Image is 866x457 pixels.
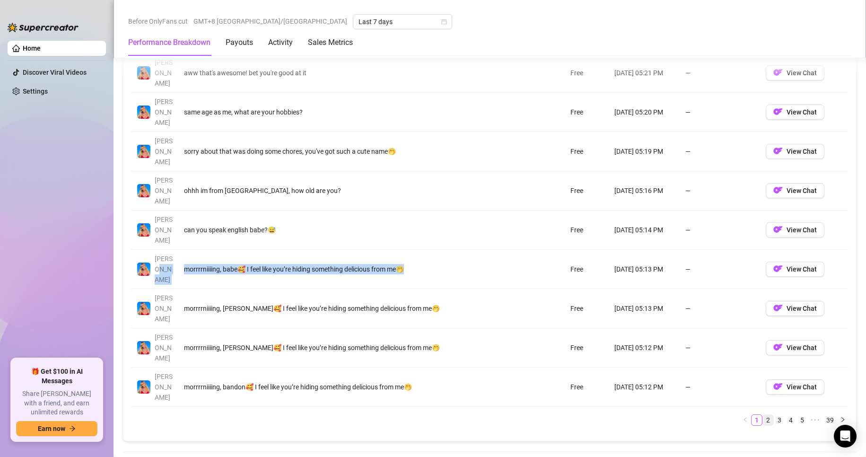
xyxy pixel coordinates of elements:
span: 🎁 Get $100 in AI Messages [16,367,97,386]
button: OFView Chat [766,105,824,120]
img: Ashley [137,223,150,237]
button: OFView Chat [766,301,824,316]
span: Earn now [38,425,65,432]
li: 5 [796,414,808,426]
span: View Chat [787,108,817,116]
td: [DATE] 05:12 PM [609,368,680,407]
img: OF [773,107,783,116]
span: [PERSON_NAME] [155,373,173,401]
div: ohhh im from [GEOGRAPHIC_DATA], how old are you? [184,185,511,196]
a: 2 [763,415,773,425]
a: 3 [774,415,785,425]
img: Ashley [137,341,150,354]
li: 4 [785,414,796,426]
a: Settings [23,88,48,95]
li: 1 [751,414,762,426]
li: 39 [823,414,837,426]
a: OFView Chat [766,267,824,275]
div: same age as me, what are your hobbies? [184,107,511,117]
td: Free [565,132,608,171]
div: can you speak english babe?😅 [184,225,511,235]
td: — [680,93,760,132]
span: View Chat [787,305,817,312]
td: Free [565,171,608,211]
a: OFView Chat [766,307,824,314]
td: Free [565,328,608,368]
span: [PERSON_NAME] [155,216,173,244]
a: Home [23,44,41,52]
button: Earn nowarrow-right [16,421,97,436]
span: Share [PERSON_NAME] with a friend, and earn unlimited rewards [16,389,97,417]
a: OFView Chat [766,346,824,353]
span: [PERSON_NAME] [155,176,173,205]
img: OF [773,382,783,391]
span: [PERSON_NAME] [155,98,173,126]
span: View Chat [787,148,817,155]
a: OFView Chat [766,149,824,157]
div: Open Intercom Messenger [834,425,857,448]
img: OF [773,303,783,313]
button: OFView Chat [766,222,824,237]
td: Free [565,368,608,407]
td: — [680,328,760,368]
td: — [680,368,760,407]
a: OFView Chat [766,71,824,79]
button: left [740,414,751,426]
td: Free [565,93,608,132]
td: [DATE] 05:20 PM [609,93,680,132]
td: Free [565,211,608,250]
img: Ashley [137,380,150,394]
button: OFView Chat [766,379,824,395]
a: OFView Chat [766,228,824,236]
img: OF [773,185,783,195]
td: — [680,289,760,328]
img: OF [773,225,783,234]
td: [DATE] 05:19 PM [609,132,680,171]
span: Before OnlyFans cut [128,14,188,28]
img: Ashley [137,105,150,119]
li: 2 [762,414,774,426]
span: [PERSON_NAME] [155,294,173,323]
li: Previous Page [740,414,751,426]
img: logo-BBDzfeDw.svg [8,23,79,32]
img: Ashley [137,263,150,276]
span: View Chat [787,265,817,273]
span: right [840,417,846,422]
td: [DATE] 05:21 PM [609,53,680,93]
td: [DATE] 05:13 PM [609,289,680,328]
button: OFView Chat [766,144,824,159]
div: morrrrniiiing, bandon🥰 I feel like you’re hiding something delicious from me🤭 [184,382,511,392]
img: Ashley [137,66,150,79]
span: left [743,417,748,422]
div: aww that's awesome! bet you're good at it [184,68,511,78]
div: Sales Metrics [308,37,353,48]
li: 3 [774,414,785,426]
td: [DATE] 05:12 PM [609,328,680,368]
span: Last 7 days [359,15,446,29]
button: OFView Chat [766,262,824,277]
a: OFView Chat [766,110,824,118]
span: [PERSON_NAME] [155,59,173,87]
td: — [680,211,760,250]
span: GMT+8 [GEOGRAPHIC_DATA]/[GEOGRAPHIC_DATA] [193,14,347,28]
li: Next Page [837,414,849,426]
span: ••• [808,414,823,426]
span: [PERSON_NAME] [155,334,173,362]
button: OFView Chat [766,183,824,198]
a: Discover Viral Videos [23,69,87,76]
div: morrrrniiiing, [PERSON_NAME]🥰 I feel like you’re hiding something delicious from me🤭 [184,343,511,353]
span: View Chat [787,69,817,77]
img: OF [773,343,783,352]
div: Activity [268,37,293,48]
span: calendar [441,19,447,25]
a: OFView Chat [766,385,824,393]
button: OFView Chat [766,65,824,80]
div: morrrrniiiing, [PERSON_NAME]🥰 I feel like you’re hiding something delicious from me🤭 [184,303,511,314]
button: OFView Chat [766,340,824,355]
td: [DATE] 05:16 PM [609,171,680,211]
a: 1 [752,415,762,425]
span: [PERSON_NAME] [155,137,173,166]
img: Ashley [137,184,150,197]
img: Ashley [137,145,150,158]
img: OF [773,264,783,273]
